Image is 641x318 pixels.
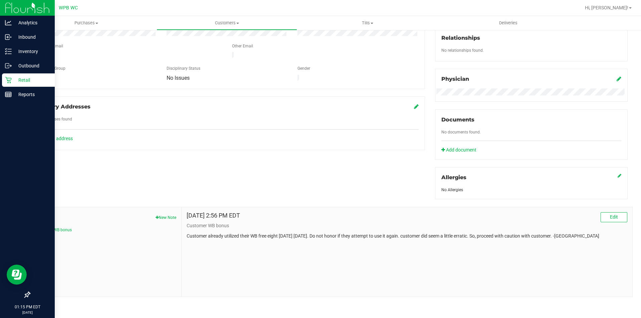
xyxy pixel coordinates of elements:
inline-svg: Reports [5,91,12,98]
span: No documents found. [441,130,481,134]
a: Tills [297,16,438,30]
button: New Note [156,215,176,221]
p: Inventory [12,47,52,55]
p: [DATE] [3,310,52,315]
label: Gender [297,65,310,71]
span: Notes [35,212,176,220]
label: Disciplinary Status [167,65,200,71]
inline-svg: Inbound [5,34,12,40]
a: Deliveries [438,16,579,30]
p: 01:15 PM EDT [3,304,52,310]
a: Purchases [16,16,157,30]
p: Retail [12,76,52,84]
inline-svg: Outbound [5,62,12,69]
inline-svg: Retail [5,77,12,83]
a: Add document [441,146,480,153]
label: Other Email [232,43,253,49]
span: Purchases [16,20,157,26]
p: Customer WB bonus [187,222,627,229]
span: Physician [441,76,469,82]
button: Edit [601,212,627,222]
inline-svg: Inventory [5,48,12,55]
span: Hi, [PERSON_NAME]! [585,5,628,10]
span: No Issues [167,75,190,81]
h4: [DATE] 2:56 PM EDT [187,212,240,219]
iframe: Resource center [7,265,27,285]
span: Relationships [441,35,480,41]
p: Customer already utilized their WB free eight [DATE] [DATE]. Do not honor if they attempt to use ... [187,233,627,240]
p: Analytics [12,19,52,27]
span: Edit [610,214,618,220]
span: Customers [157,20,297,26]
a: Customers [157,16,297,30]
span: Tills [297,20,437,26]
p: Outbound [12,62,52,70]
p: Reports [12,90,52,98]
p: Inbound [12,33,52,41]
span: Documents [441,116,474,123]
label: No relationships found. [441,47,484,53]
div: No Allergies [441,187,621,193]
inline-svg: Analytics [5,19,12,26]
span: WPB WC [59,5,78,11]
span: Allergies [441,174,466,181]
span: Delivery Addresses [36,103,90,110]
span: Deliveries [490,20,526,26]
